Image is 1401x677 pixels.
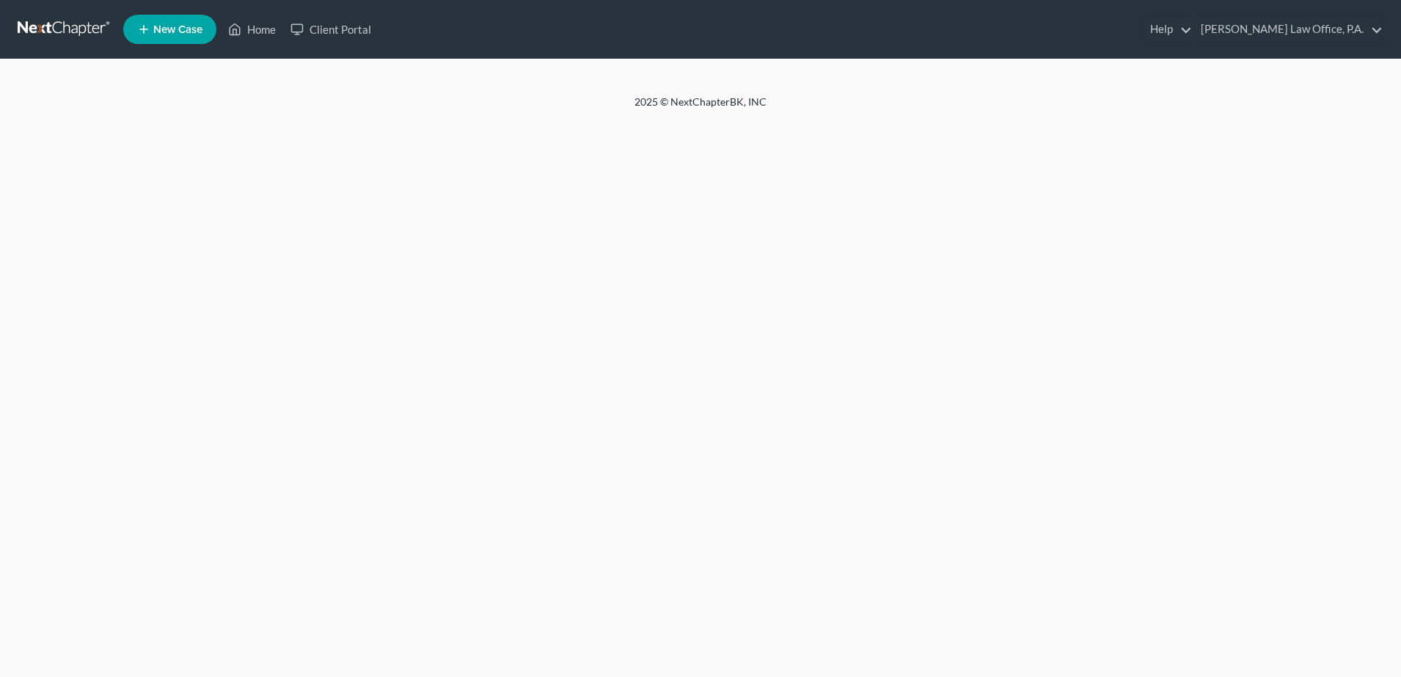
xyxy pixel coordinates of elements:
[221,16,283,43] a: Home
[1143,16,1192,43] a: Help
[123,15,216,44] new-legal-case-button: New Case
[1193,16,1383,43] a: [PERSON_NAME] Law Office, P.A.
[283,16,378,43] a: Client Portal
[282,95,1119,121] div: 2025 © NextChapterBK, INC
